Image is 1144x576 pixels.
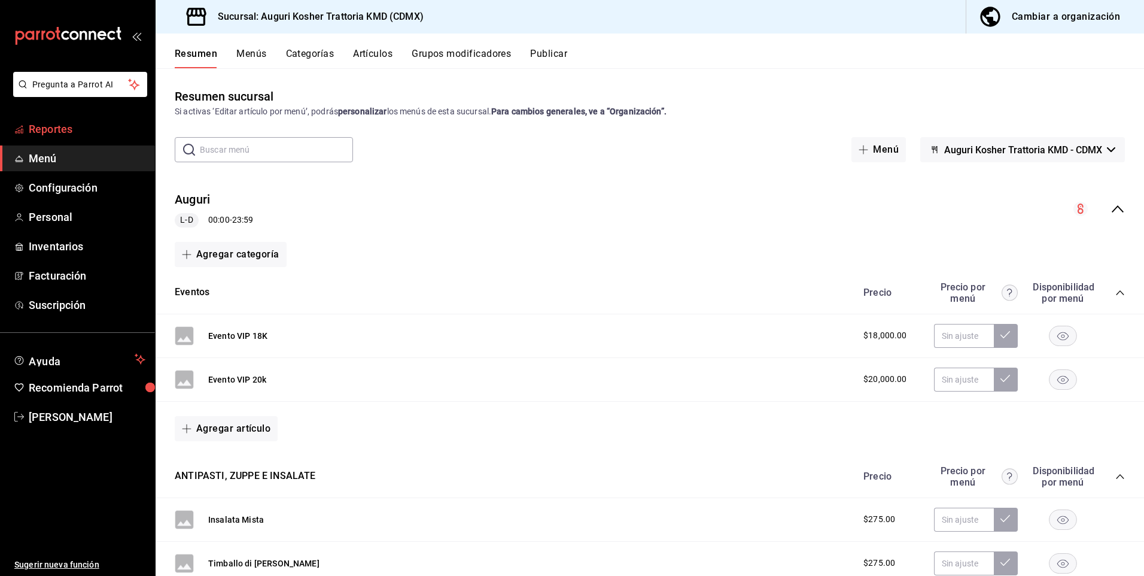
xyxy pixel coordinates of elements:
[208,514,264,526] button: Insalata Mista
[29,268,145,284] span: Facturación
[156,181,1144,237] div: collapse-menu-row
[14,559,145,571] span: Sugerir nueva función
[338,107,387,116] strong: personalizar
[863,329,906,342] span: $18,000.00
[851,471,928,482] div: Precio
[208,330,267,342] button: Evento VIP 18K
[29,352,130,366] span: Ayuda
[29,238,145,254] span: Inventarios
[32,78,129,91] span: Pregunta a Parrot AI
[934,368,994,392] input: Sin ajuste
[920,137,1125,162] button: Auguri Kosher Trattoria KMD - CDMX
[934,551,994,575] input: Sin ajuste
[175,48,1144,68] div: navigation tabs
[175,214,197,226] span: L-D
[934,465,1018,488] div: Precio por menú
[1033,281,1093,304] div: Disponibilidad por menú
[29,297,145,313] span: Suscripción
[208,10,424,24] h3: Sucursal: Auguri Kosher Trattoria KMD (CDMX)
[236,48,266,68] button: Menús
[934,508,994,532] input: Sin ajuste
[29,180,145,196] span: Configuración
[530,48,567,68] button: Publicar
[491,107,667,116] strong: Para cambios generales, ve a “Organización”.
[286,48,334,68] button: Categorías
[29,409,145,425] span: [PERSON_NAME]
[8,87,147,99] a: Pregunta a Parrot AI
[175,286,209,299] button: Eventos
[944,144,1102,156] span: Auguri Kosher Trattoria KMD - CDMX
[175,105,1125,118] div: Si activas ‘Editar artículo por menú’, podrás los menús de esta sucursal.
[29,209,145,225] span: Personal
[175,87,273,105] div: Resumen sucursal
[412,48,511,68] button: Grupos modificadores
[934,281,1018,304] div: Precio por menú
[208,374,266,386] button: Evento VIP 20k
[175,48,217,68] button: Resumen
[1012,8,1120,25] div: Cambiar a organización
[1033,465,1093,488] div: Disponibilidad por menú
[1115,288,1125,298] button: collapse-category-row
[934,324,994,348] input: Sin ajuste
[175,191,210,208] button: Auguri
[353,48,393,68] button: Artículos
[851,137,906,162] button: Menú
[175,416,278,441] button: Agregar artículo
[175,469,316,483] button: ANTIPASTI, ZUPPE E INSALATE
[863,373,906,386] span: $20,000.00
[13,72,147,97] button: Pregunta a Parrot AI
[132,31,141,41] button: open_drawer_menu
[29,150,145,166] span: Menú
[200,138,353,162] input: Buscar menú
[851,287,928,298] div: Precio
[863,557,895,569] span: $275.00
[208,557,320,569] button: Timballo di [PERSON_NAME]
[175,213,253,228] div: 00:00 - 23:59
[29,121,145,137] span: Reportes
[863,513,895,526] span: $275.00
[175,242,287,267] button: Agregar categoría
[29,380,145,396] span: Recomienda Parrot
[1115,472,1125,481] button: collapse-category-row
